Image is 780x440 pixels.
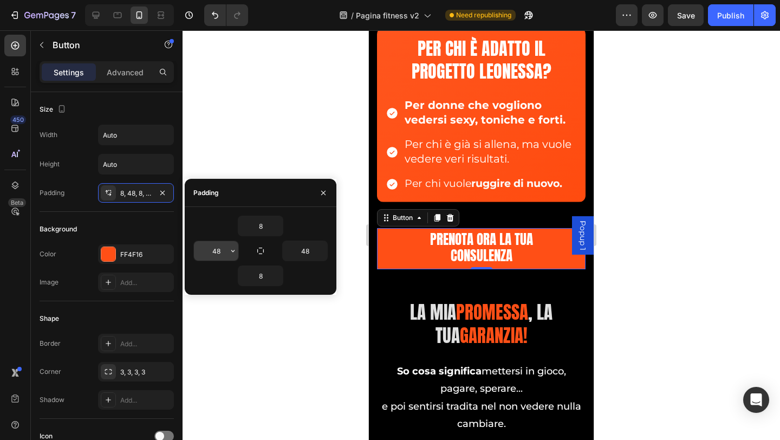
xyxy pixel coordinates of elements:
[120,278,171,288] div: Add...
[53,38,145,51] p: Button
[40,249,56,259] div: Color
[40,277,58,287] div: Image
[40,339,61,348] div: Border
[668,4,704,26] button: Save
[40,188,64,198] div: Padding
[238,266,283,286] input: Auto
[743,387,769,413] div: Open Intercom Messenger
[40,102,68,117] div: Size
[99,154,173,174] input: Auto
[40,159,60,169] div: Height
[193,188,219,198] div: Padding
[283,241,327,261] input: Auto
[4,4,81,26] button: 7
[351,10,354,21] span: /
[8,198,26,207] div: Beta
[456,10,511,20] span: Need republishing
[71,9,76,22] p: 7
[40,224,77,234] div: Background
[120,189,152,198] div: 8, 48, 8, 48
[54,67,84,78] p: Settings
[356,10,419,21] span: Pagina fitness v2
[99,125,173,145] input: Auto
[120,367,171,377] div: 3, 3, 3, 3
[10,115,26,124] div: 450
[120,396,171,405] div: Add...
[708,4,753,26] button: Publish
[40,395,64,405] div: Shadow
[107,67,144,78] p: Advanced
[120,339,171,349] div: Add...
[40,367,61,377] div: Corner
[120,250,171,260] div: FF4F16
[40,130,57,140] div: Width
[204,4,248,26] div: Undo/Redo
[194,241,238,261] input: Auto
[40,314,59,323] div: Shape
[677,11,695,20] span: Save
[717,10,744,21] div: Publish
[369,30,594,440] iframe: Design area
[238,216,283,236] input: Auto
